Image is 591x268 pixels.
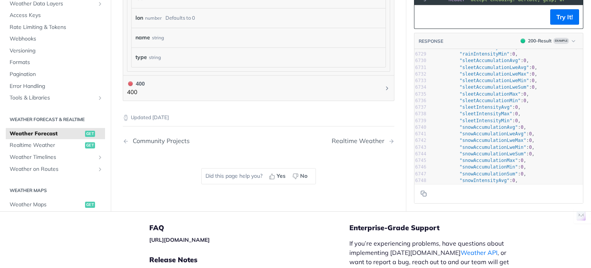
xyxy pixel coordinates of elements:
a: Pagination [6,69,105,80]
span: : , [432,78,538,83]
div: string [152,32,164,43]
span: Error Handling [10,82,103,90]
a: Access Keys [6,10,105,21]
span: "snowAccumulationLweMax" [459,138,526,143]
a: Webhooks [6,33,105,45]
a: Next Page: Realtime Weather [332,137,394,145]
span: "sleetAccumulationLweMax" [459,71,529,76]
span: "snowAccumulationMax" [459,158,518,163]
div: 6744 [414,150,426,157]
div: 6748 [414,177,426,184]
span: Example [553,38,569,44]
span: 0 [523,98,526,103]
div: 6732 [414,71,426,77]
button: Show subpages for Tools & Libraries [97,95,103,101]
span: : , [432,171,526,176]
a: Formats [6,57,105,68]
span: "sleetAccumulationLweSum" [459,84,529,90]
span: 0 [532,64,534,70]
span: 200 [521,39,525,43]
span: : , [432,64,538,70]
a: Previous Page: Community Projects [123,137,239,145]
span: 0 [529,144,532,150]
div: 6745 [414,157,426,164]
span: Yes [277,172,285,180]
div: 6731 [414,64,426,71]
span: "snowAccumulationLweSum" [459,151,526,156]
span: "sleetIntensityMin" [459,118,512,123]
nav: Pagination Controls [123,130,394,152]
span: 0 [529,131,532,137]
span: 0 [532,84,534,90]
div: number [145,12,162,24]
span: 0 [515,111,518,116]
div: 6729 [414,51,426,57]
span: Pagination [10,71,103,78]
a: Realtime Weatherget [6,140,105,151]
span: "rainIntensityMin" [459,51,509,57]
div: Did this page help you? [201,168,316,184]
a: Weather TimelinesShow subpages for Weather Timelines [6,152,105,163]
span: get [85,202,95,208]
button: Copy to clipboard [418,188,429,199]
h2: Weather Maps [6,187,105,194]
span: get [85,142,95,148]
h2: Weather Forecast & realtime [6,116,105,123]
span: "sleetAccumulationLweMin" [459,78,529,83]
div: Community Projects [129,137,190,145]
span: 0 [513,177,515,183]
span: Weather Timelines [10,153,95,161]
span: Weather on Routes [10,165,95,173]
span: 0 [532,78,534,83]
p: Updated [DATE] [123,114,394,121]
span: 0 [529,151,532,156]
label: name [135,32,150,43]
button: 200200-ResultExample [517,37,579,45]
div: 6741 [414,131,426,137]
button: No [290,170,312,182]
div: 6737 [414,104,426,111]
span: Weather Forecast [10,130,83,137]
a: [URL][DOMAIN_NAME] [149,236,210,243]
span: Access Keys [10,12,103,19]
div: 6739 [414,117,426,124]
label: type [135,52,147,63]
span: Rate Limiting & Tokens [10,23,103,31]
span: Realtime Weather [10,142,83,149]
h5: FAQ [149,223,349,233]
span: "snowAccumulationMin" [459,164,518,170]
span: : , [432,158,526,163]
div: 6736 [414,97,426,104]
button: Show subpages for Weather Timelines [97,154,103,160]
button: Try It! [550,9,579,25]
div: 6743 [414,144,426,150]
span: 400 [128,81,133,86]
span: : , [432,71,538,76]
span: : , [432,177,518,183]
h5: Release Notes [149,255,349,265]
span: "snowAccumulationSum" [459,171,518,176]
span: 0 [523,91,526,96]
div: 6733 [414,78,426,84]
div: Realtime Weather [332,137,388,145]
a: Rate Limiting & Tokens [6,21,105,33]
svg: Chevron [384,85,390,91]
a: Versioning [6,45,105,56]
span: : , [432,151,534,156]
span: 0 [523,58,526,63]
span: : , [432,51,518,57]
span: Tools & Libraries [10,94,95,102]
span: : , [432,58,529,63]
span: 0 [532,71,534,76]
div: 6735 [414,91,426,97]
span: : , [432,91,529,96]
span: 0 [513,51,515,57]
button: Yes [266,170,290,182]
span: "sleetAccumulationMin" [459,98,521,103]
div: 6740 [414,124,426,130]
a: Weather Mapsget [6,199,105,211]
span: 0 [515,118,518,123]
span: "snowAccumulationLweAvg" [459,131,526,137]
a: Weather API [461,249,498,256]
span: 0 [529,138,532,143]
